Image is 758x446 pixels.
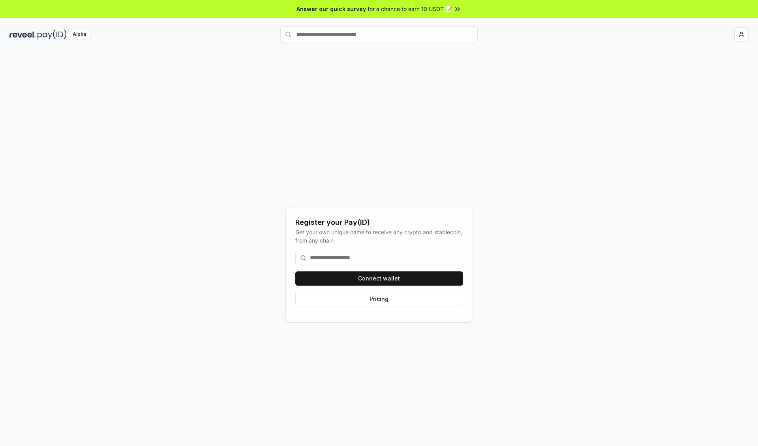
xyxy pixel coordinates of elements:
div: Register your Pay(ID) [295,217,463,228]
div: Alpha [68,30,90,40]
img: pay_id [38,30,67,40]
img: reveel_dark [9,30,36,40]
button: Pricing [295,292,463,306]
span: Answer our quick survey [296,5,366,13]
button: Connect wallet [295,271,463,286]
div: Get your own unique name to receive any crypto and stablecoin, from any chain [295,228,463,245]
span: for a chance to earn 10 USDT 📝 [368,5,452,13]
